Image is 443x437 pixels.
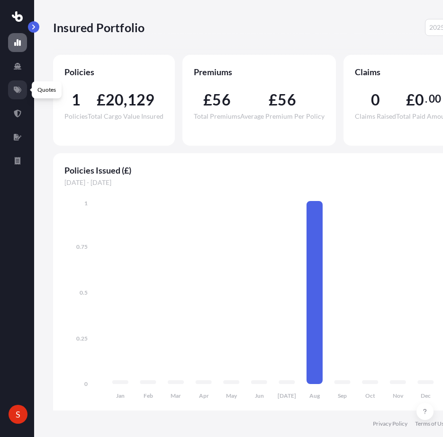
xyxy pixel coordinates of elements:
[226,392,237,399] tspan: May
[355,113,396,120] span: Claims Raised
[97,92,106,107] span: £
[429,95,441,103] span: 00
[72,92,81,107] span: 1
[415,92,424,107] span: 0
[76,243,88,250] tspan: 0.75
[88,113,163,120] span: Total Cargo Value Insured
[212,92,230,107] span: 56
[124,92,127,107] span: ,
[106,92,124,107] span: 20
[144,392,153,399] tspan: Feb
[194,113,240,120] span: Total Premiums
[425,95,427,103] span: .
[255,392,264,399] tspan: Jun
[240,113,325,120] span: Average Premium Per Policy
[64,66,163,78] span: Policies
[278,392,296,399] tspan: [DATE]
[199,392,209,399] tspan: Apr
[116,392,125,399] tspan: Jan
[269,92,278,107] span: £
[371,92,380,107] span: 0
[406,92,415,107] span: £
[421,392,431,399] tspan: Dec
[64,113,88,120] span: Policies
[194,66,325,78] span: Premiums
[203,92,212,107] span: £
[278,92,296,107] span: 56
[16,410,20,419] span: S
[127,92,155,107] span: 129
[171,392,181,399] tspan: Mar
[76,335,88,342] tspan: 0.25
[365,392,375,399] tspan: Oct
[393,392,404,399] tspan: Nov
[84,200,88,207] tspan: 1
[84,380,88,387] tspan: 0
[373,420,407,428] a: Privacy Policy
[80,289,88,296] tspan: 0.5
[338,392,347,399] tspan: Sep
[309,392,320,399] tspan: Aug
[32,81,62,98] div: Quotes
[53,20,145,35] p: Insured Portfolio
